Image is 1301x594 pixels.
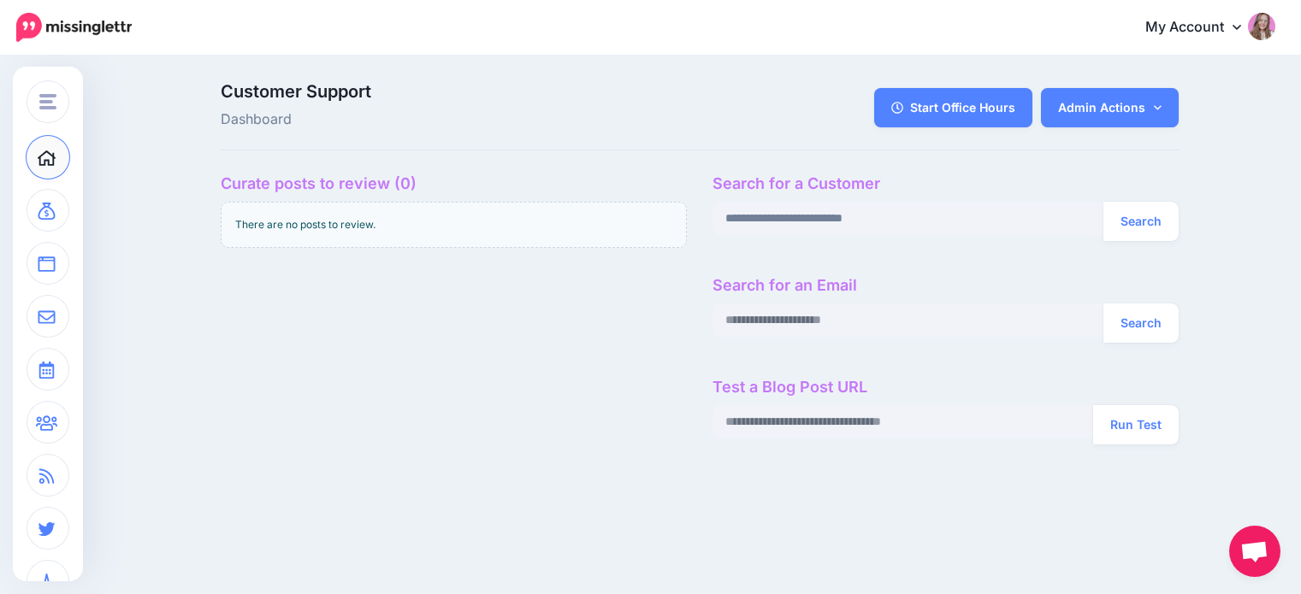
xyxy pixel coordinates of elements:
[1128,7,1275,49] a: My Account
[713,276,1179,295] h4: Search for an Email
[713,174,1179,193] h4: Search for a Customer
[16,13,132,42] img: Missinglettr
[221,202,687,248] div: There are no posts to review.
[1093,405,1179,444] button: Run Test
[1103,202,1179,241] button: Search
[1103,303,1179,343] button: Search
[39,94,56,109] img: menu.png
[221,174,687,193] h4: Curate posts to review (0)
[221,109,851,131] span: Dashboard
[1229,526,1280,577] div: Chat abierto
[874,88,1032,127] a: Start Office Hours
[221,83,851,100] span: Customer Support
[713,378,1179,397] h4: Test a Blog Post URL
[1041,88,1179,127] a: Admin Actions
